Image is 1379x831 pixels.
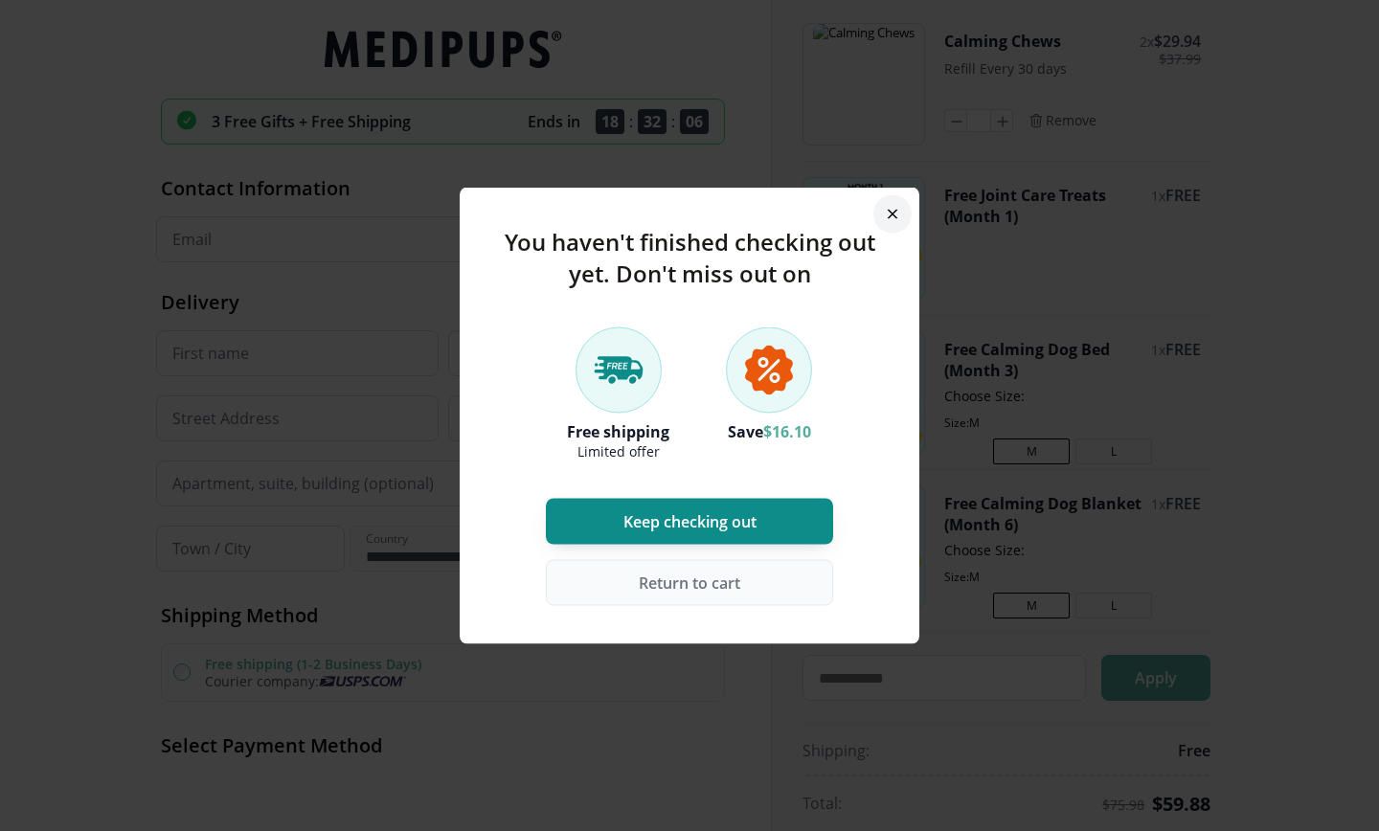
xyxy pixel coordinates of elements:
[639,573,740,593] span: Return to cart
[546,560,833,606] button: Return to cart
[498,226,881,289] h2: You haven't finished checking out yet. Don't miss out on
[623,512,757,531] span: Keep checking out
[567,421,669,442] h4: Free shipping
[546,499,833,545] button: Keep checking out
[726,421,812,442] h4: Save
[567,442,669,460] h5: Limited offer
[763,421,811,442] span: $ 16.10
